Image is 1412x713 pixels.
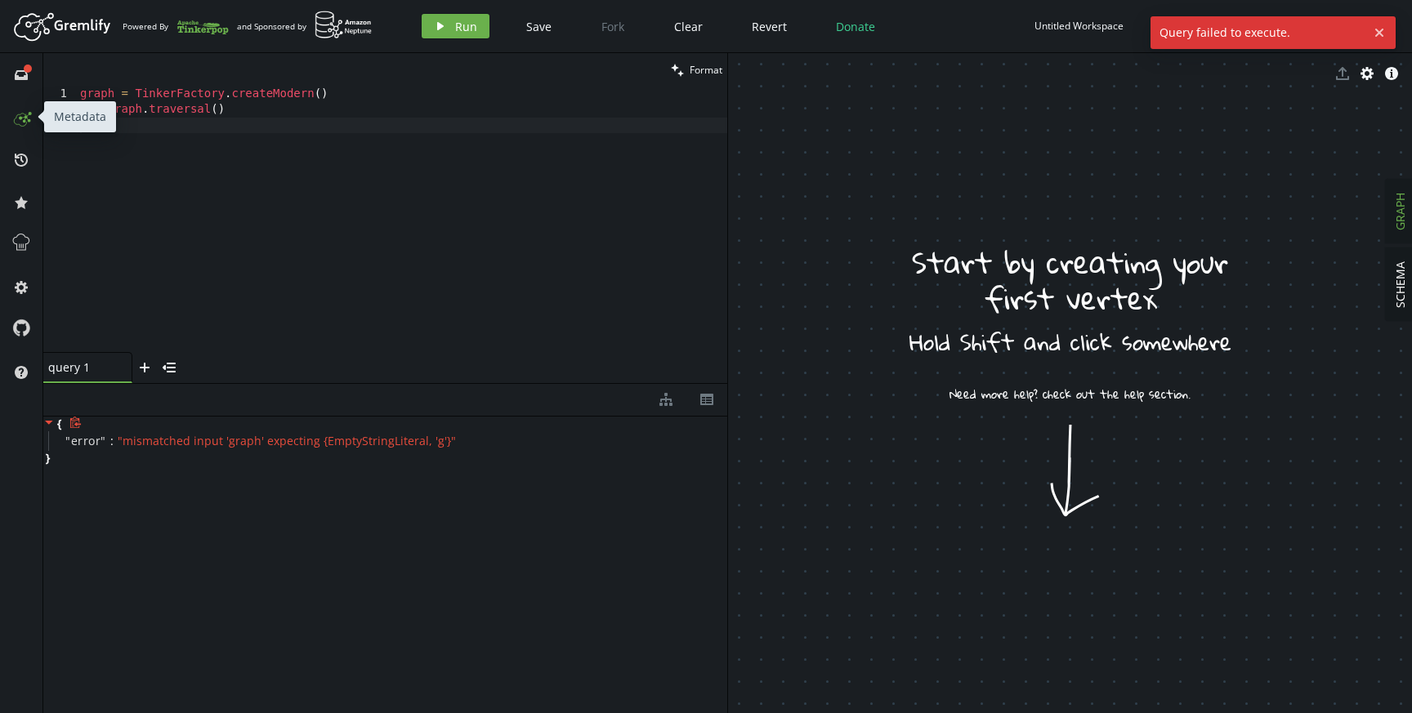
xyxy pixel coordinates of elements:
img: AWS Neptune [315,11,373,39]
span: Save [526,19,552,34]
button: Sign In [1346,14,1400,38]
span: " mismatched input 'graph' expecting {EmptyStringLiteral, 'g'} " [118,433,456,448]
div: and Sponsored by [237,11,373,42]
button: Clear [662,14,715,38]
button: Run [422,14,489,38]
div: Powered By [123,12,229,41]
button: Format [666,53,727,87]
span: : [110,434,114,448]
span: { [57,417,61,431]
button: Fork [588,14,637,38]
span: Run [455,19,477,34]
div: 2 [43,102,78,118]
span: Format [690,63,722,77]
span: } [43,451,50,466]
span: Query failed to execute. [1151,16,1367,49]
button: Save [514,14,564,38]
button: Donate [824,14,887,38]
div: Metadata [44,101,116,132]
span: Donate [836,19,875,34]
span: Revert [752,19,787,34]
div: Untitled Workspace [1034,20,1124,32]
div: 1 [43,87,78,102]
span: " [65,433,71,448]
span: query 1 [48,359,114,375]
span: " [101,433,106,448]
button: Revert [740,14,799,38]
span: GRAPH [1392,193,1408,230]
span: Fork [601,19,624,34]
span: error [71,434,101,448]
span: Clear [674,19,703,34]
span: SCHEMA [1392,261,1408,308]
